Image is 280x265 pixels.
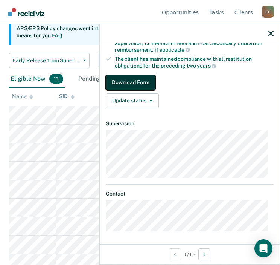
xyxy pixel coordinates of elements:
img: Recidiviz [8,8,44,16]
a: FAQ [52,32,62,39]
div: The client has demonstrated a good faith effort to comply with supervision, crime victim fees and... [115,34,274,53]
span: 13 [49,74,63,84]
a: Navigate to form link [106,75,274,90]
div: SID [59,93,75,100]
button: Next Opportunity [198,248,210,260]
div: Name [12,93,33,100]
dt: Contact [106,191,274,197]
p: ARS/ERS Policy changes went into effect on [DATE]. Learn what this means for you: [17,25,196,40]
div: Pending [77,71,118,88]
span: Early Release from Supervision [12,57,80,64]
button: Profile dropdown button [262,6,274,18]
span: years [197,63,216,69]
div: 1 / 13 [100,244,280,264]
div: The client has maintained compliance with all restitution obligations for the preceding two [115,56,274,69]
div: Open Intercom Messenger [254,239,272,257]
dt: Supervision [106,120,274,127]
div: E S [262,6,274,18]
span: applicable [160,47,190,53]
button: Update status [106,93,159,108]
button: Download Form [106,75,155,90]
div: Eligible Now [9,71,65,88]
button: Previous Opportunity [169,248,181,260]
